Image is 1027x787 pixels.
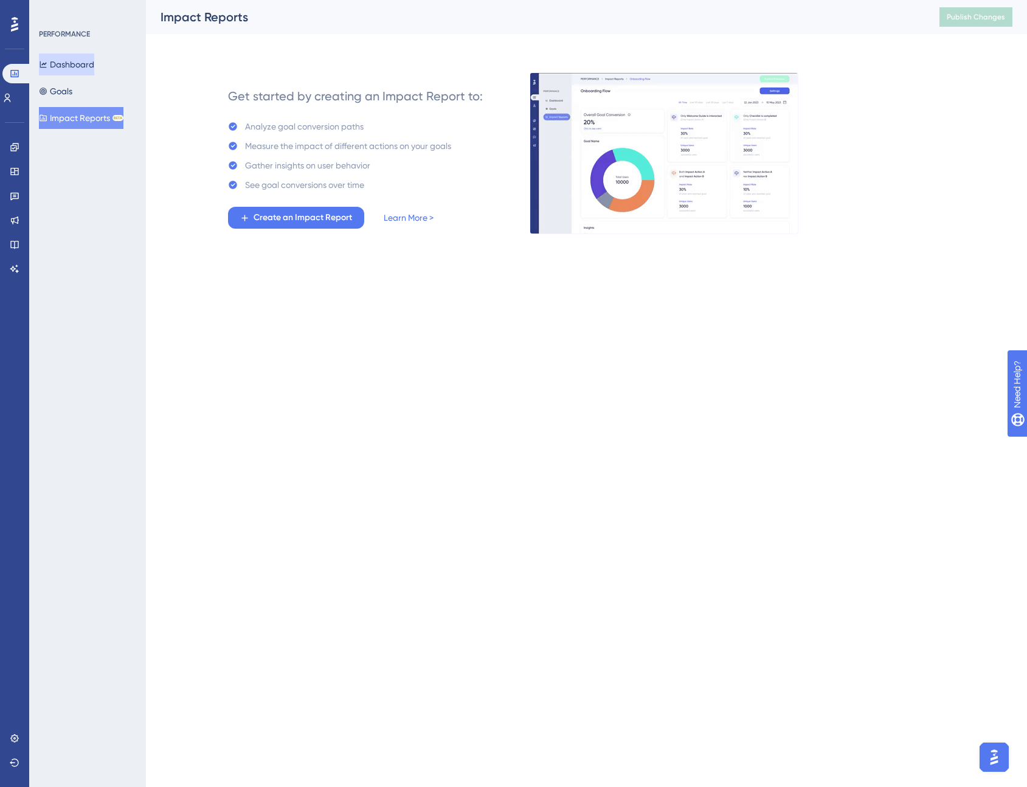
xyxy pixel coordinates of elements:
div: Gather insights on user behavior [245,158,370,173]
button: Impact ReportsBETA [39,107,123,129]
img: e8cc2031152ba83cd32f6b7ecddf0002.gif [530,72,798,234]
div: PERFORMANCE [39,29,90,39]
span: Create an Impact Report [254,210,352,225]
button: Publish Changes [939,7,1012,27]
button: Goals [39,80,72,102]
div: Analyze goal conversion paths [245,119,364,134]
a: Learn More > [384,210,434,225]
div: BETA [112,115,123,121]
div: Impact Reports [161,9,909,26]
div: See goal conversions over time [245,178,364,192]
div: Measure the impact of different actions on your goals [245,139,451,153]
iframe: UserGuiding AI Assistant Launcher [976,739,1012,775]
button: Create an Impact Report [228,207,364,229]
div: Get started by creating an Impact Report to: [228,88,483,105]
span: Publish Changes [947,12,1005,22]
button: Dashboard [39,54,94,75]
span: Need Help? [29,3,76,18]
